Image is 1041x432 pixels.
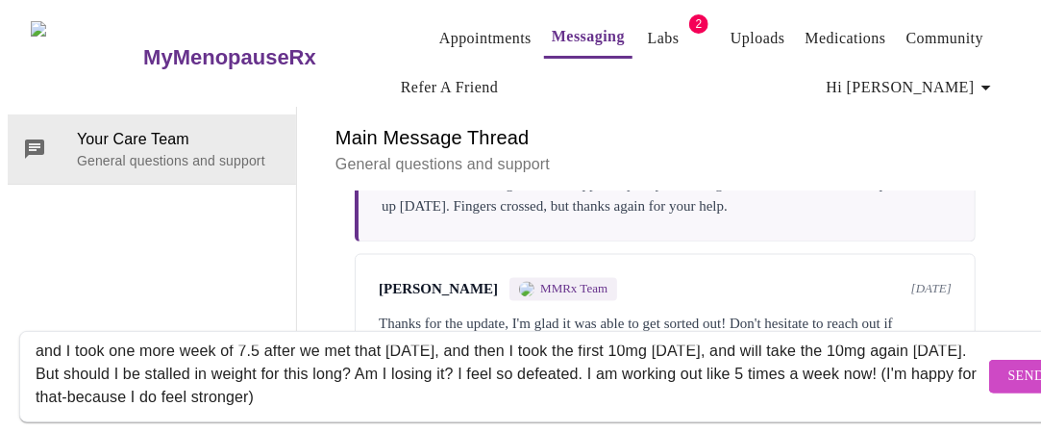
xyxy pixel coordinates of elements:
span: [PERSON_NAME] [379,282,498,298]
a: Refer a Friend [401,74,499,101]
span: MMRx Team [540,282,607,297]
p: General questions and support [77,151,281,170]
img: MMRX [519,282,534,297]
button: Appointments [432,19,539,58]
button: Refer a Friend [393,68,507,107]
button: Medications [798,19,894,58]
button: Uploads [723,19,793,58]
div: Your Care TeamGeneral questions and support [8,114,296,184]
p: General questions and support [335,153,995,176]
button: Community [899,19,992,58]
button: Hi [PERSON_NAME] [819,68,1005,107]
div: Thanks for the update, I'm glad it was able to get sorted out! Don't hesitate to reach out if you... [379,313,952,359]
a: Medications [806,25,886,52]
span: [DATE] [911,282,952,297]
textarea: Send a message about your appointment [36,345,984,407]
button: Labs [632,19,694,58]
h3: MyMenopauseRx [143,45,316,70]
a: Messaging [552,23,625,50]
h6: Main Message Thread [335,122,995,153]
a: MyMenopauseRx [141,24,393,91]
a: Community [906,25,984,52]
span: Hi [PERSON_NAME] [827,74,998,101]
span: Your Care Team [77,128,281,151]
a: Uploads [731,25,785,52]
span: 2 [689,14,708,34]
a: Appointments [439,25,532,52]
button: Messaging [544,17,632,59]
img: MyMenopauseRx Logo [31,21,141,93]
a: Labs [648,25,680,52]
